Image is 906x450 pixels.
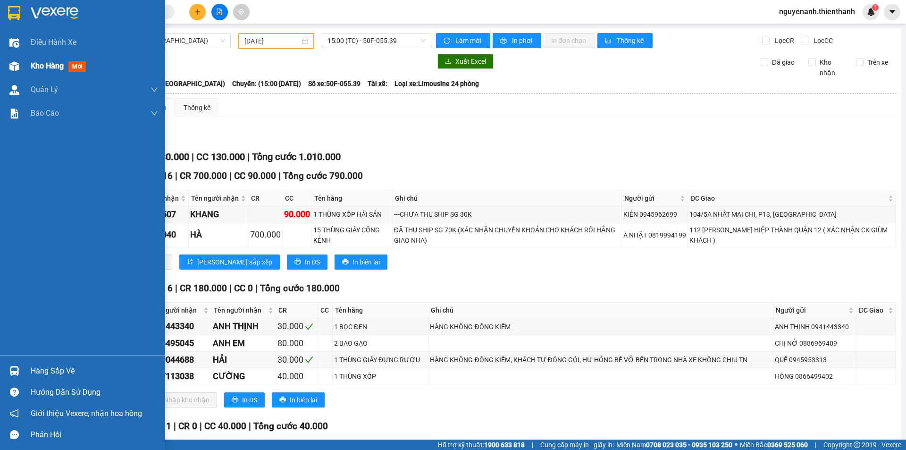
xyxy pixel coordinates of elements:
span: | [229,170,232,181]
span: Người gửi [624,193,678,204]
div: ANH EM [213,337,274,350]
span: 1 [873,4,877,11]
button: file-add [211,4,228,20]
span: Tên người nhận [191,193,239,204]
span: | [255,283,258,294]
th: Ghi chú [393,191,622,206]
div: 40.000 [277,370,316,383]
th: Tên hàng [312,191,393,206]
span: ĐC Giao [859,305,886,315]
div: ANH THỊNH 0941443340 [775,322,855,332]
span: | [815,440,816,450]
div: Hàng sắp về [31,364,158,378]
button: plus [189,4,206,20]
sup: 1 [872,4,879,11]
th: CC [283,191,312,206]
span: [PERSON_NAME] sắp xếp [197,257,272,267]
div: HÀ [190,228,247,241]
span: CC 40.000 [204,421,246,432]
td: ANH THỊNH [211,318,276,335]
div: 112 [PERSON_NAME] HIỆP THÀNH QUẬN 12 ( XÁC NHẬN CK GIÙM KHÁCH ) [689,225,894,246]
span: In biên lai [290,395,317,405]
button: printerIn phơi [493,33,541,48]
span: caret-down [888,8,897,16]
strong: 1900 633 818 [484,441,525,449]
div: 0941443340 [147,320,210,333]
button: sort-ascending[PERSON_NAME] sắp xếp [179,255,280,270]
span: Loại xe: Limousine 24 phòng [394,78,479,89]
td: 0941443340 [145,318,211,335]
strong: 0708 023 035 - 0935 103 250 [646,441,732,449]
span: Người gửi [776,305,847,315]
th: CC [318,303,333,318]
div: 104/5A NHẤT MAI CHI, P13, [GEOGRAPHIC_DATA] [689,209,894,220]
th: CR [276,303,318,318]
span: SL 6 [155,283,173,294]
div: HÀNG KHÔNG ĐỒNG KIỂM [430,322,771,332]
button: syncLàm mới [436,33,490,48]
span: SĐT người nhận [148,305,201,315]
input: 10/08/2025 [244,36,300,46]
span: Tài xế: [368,78,387,89]
div: 15 THÙNG GIẤY CỒNG KỀNH [313,225,391,246]
span: | [229,283,232,294]
span: In DS [305,257,320,267]
span: | [278,170,281,181]
div: Hướng dẫn sử dụng [31,385,158,399]
span: In biên lai [352,257,380,267]
div: 90.000 [284,208,310,221]
span: | [175,170,177,181]
span: CC 0 [234,283,253,294]
div: CƯỜNG [213,370,274,383]
span: Trên xe [864,57,892,68]
span: Giới thiệu Vexere, nhận hoa hồng [31,408,142,419]
div: 1 THÙNG GIẤY ĐỰNG RƯỢU [334,355,427,365]
span: | [192,151,194,162]
span: Kho hàng [31,61,64,70]
button: aim [233,4,250,20]
span: CC 130.000 [196,151,245,162]
span: printer [232,396,238,404]
span: question-circle [10,388,19,397]
span: Báo cáo [31,107,59,119]
div: Phản hồi [31,428,158,442]
span: nguyenanh.thienthanh [772,6,863,17]
div: 0909044688 [147,353,210,366]
div: QUẾ 0945953313 [775,355,855,365]
button: In đơn chọn [544,33,595,48]
span: Chuyến: (15:00 [DATE]) [232,78,301,89]
div: HÀNG KHÔNG ĐỒNG KIỂM, KHÁCH TỰ ĐÓNG GÓI, HƯ HỎNG BỂ VỠ BÊN TRONG NHÀ XE KHÔNG CHỊU TN [430,355,771,365]
span: | [175,283,177,294]
span: Miền Nam [616,440,732,450]
button: bar-chartThống kê [597,33,653,48]
div: Thống kê [184,102,210,113]
span: Thống kê [617,35,645,46]
span: plus [194,8,201,15]
div: 0917113038 [147,370,210,383]
div: 2 BAO GẠO [334,338,427,348]
span: CR 180.000 [180,283,227,294]
img: logo-vxr [8,6,20,20]
td: KHANG [189,206,249,223]
div: HẢI [213,353,274,366]
div: 30.000 [277,320,316,333]
span: In DS [242,395,257,405]
div: CHỊ NỞ 0886969409 [775,338,855,348]
button: printerIn DS [287,255,327,270]
span: Tổng cước 40.000 [253,421,328,432]
span: Tổng cước 180.000 [260,283,340,294]
span: Tổng cước 1.010.000 [252,151,341,162]
div: 1 THÙNG XỐP [334,371,427,382]
button: printerIn biên lai [272,392,325,408]
span: Hỗ trợ kỹ thuật: [438,440,525,450]
div: ANH THỊNH [213,320,274,333]
img: warehouse-icon [9,366,19,376]
span: aim [238,8,244,15]
span: | [249,421,251,432]
span: In phơi [512,35,534,46]
span: download [445,58,452,66]
span: | [200,421,202,432]
td: ANH EM [211,335,276,352]
span: CR 700.000 [180,170,227,181]
div: KIÊN 0945962699 [623,209,686,220]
